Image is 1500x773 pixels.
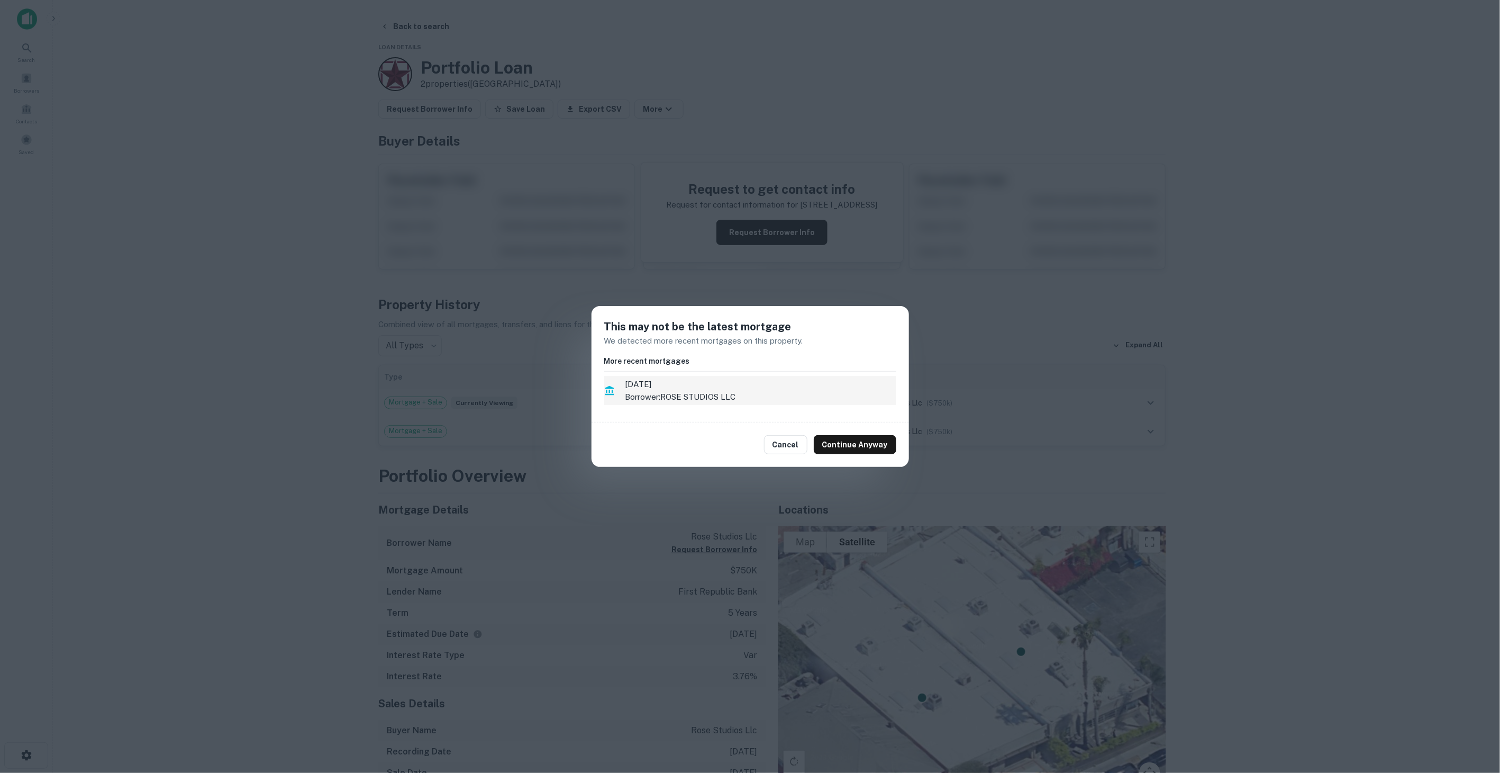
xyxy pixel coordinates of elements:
[604,319,896,335] h5: This may not be the latest mortgage
[625,391,896,403] p: Borrower: ROSE STUDIOS LLC
[764,435,807,454] button: Cancel
[604,335,896,347] p: We detected more recent mortgages on this property.
[625,378,896,391] span: [DATE]
[814,435,896,454] button: Continue Anyway
[604,355,896,367] h6: More recent mortgages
